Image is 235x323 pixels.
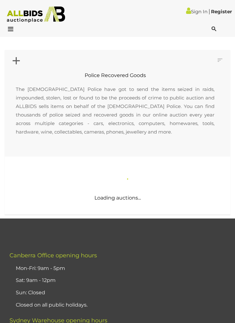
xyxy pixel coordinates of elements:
li: Closed on all public holidays. [14,299,229,311]
li: Sun: Closed [14,287,229,299]
span: Canberra Office opening hours [9,252,97,259]
span: | [208,8,210,15]
h2: Police Recovered Goods [9,73,221,78]
a: Sign In [186,9,208,15]
li: Sat: 9am - 12pm [14,274,229,287]
li: Mon-Fri: 9am - 5pm [14,262,229,275]
p: The [DEMOGRAPHIC_DATA] Police have got to send the items seized in raids, impounded, stolen, lost... [9,79,221,142]
span: Loading auctions... [94,195,141,201]
a: Register [211,9,232,15]
img: Allbids.com.au [3,6,68,23]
